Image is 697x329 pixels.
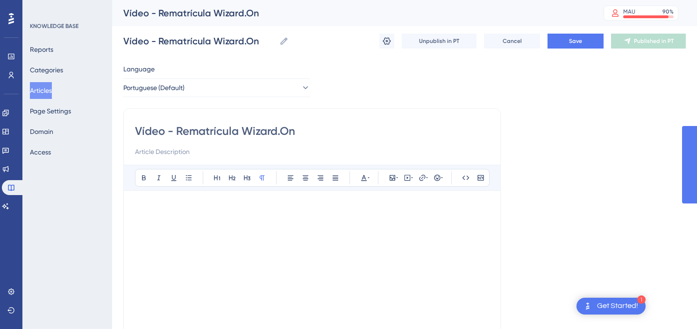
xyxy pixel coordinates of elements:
[30,123,53,140] button: Domain
[30,62,63,78] button: Categories
[135,146,489,157] input: Article Description
[611,34,686,49] button: Published in PT
[637,295,646,304] div: 1
[569,37,582,45] span: Save
[30,144,51,161] button: Access
[484,34,540,49] button: Cancel
[123,35,276,48] input: Article Name
[576,298,646,315] div: Open Get Started! checklist, remaining modules: 1
[582,301,593,312] img: launcher-image-alternative-text
[623,8,635,15] div: MAU
[123,63,155,75] span: Language
[658,292,686,320] iframe: UserGuiding AI Assistant Launcher
[123,78,310,97] button: Portuguese (Default)
[135,124,489,139] input: Article Title
[419,37,459,45] span: Unpublish in PT
[662,8,674,15] div: 90 %
[30,41,53,58] button: Reports
[548,34,604,49] button: Save
[503,37,522,45] span: Cancel
[30,22,78,30] div: KNOWLEDGE BASE
[123,82,185,93] span: Portuguese (Default)
[123,7,580,20] div: Vídeo - Rematrícula Wizard.On
[30,82,52,99] button: Articles
[30,103,71,119] button: Page Settings
[597,301,638,311] div: Get Started!
[634,37,674,45] span: Published in PT
[402,34,477,49] button: Unpublish in PT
